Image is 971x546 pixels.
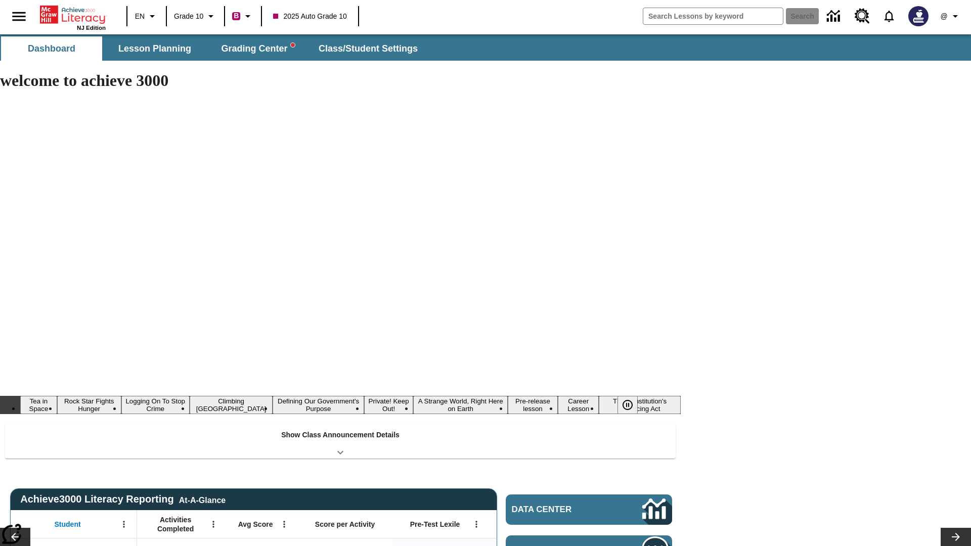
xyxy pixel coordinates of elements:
div: Home [40,4,106,31]
span: Student [55,520,81,529]
span: EN [135,11,145,22]
span: Dashboard [28,43,75,55]
span: Achieve3000 Literacy Reporting [20,493,226,505]
button: Lesson Planning [104,36,205,61]
button: Slide 8 Pre-release lesson [508,396,558,414]
button: Slide 6 Private! Keep Out! [364,396,414,414]
input: search field [643,8,783,24]
button: Language: EN, Select a language [130,7,163,25]
button: Lesson carousel, Next [941,528,971,546]
button: Slide 2 Rock Star Fights Hunger [57,396,121,414]
div: Show Class Announcement Details [5,424,676,459]
button: Class/Student Settings [311,36,426,61]
span: Grade 10 [174,11,203,22]
a: Data Center [821,3,849,30]
button: Slide 4 Climbing Mount Tai [190,396,273,414]
a: Notifications [876,3,902,29]
span: 2025 Auto Grade 10 [273,11,346,22]
a: Data Center [506,494,672,525]
button: Slide 1 Tea in Space [20,396,57,414]
a: Resource Center, Will open in new tab [849,3,876,30]
button: Slide 5 Defining Our Government's Purpose [273,396,364,414]
span: Score per Activity [315,520,375,529]
button: Boost Class color is violet red. Change class color [228,7,258,25]
button: Grade: Grade 10, Select a grade [170,7,221,25]
button: Dashboard [1,36,102,61]
button: Open Menu [206,517,221,532]
button: Select a new avatar [902,3,935,29]
button: Open Menu [116,517,131,532]
button: Profile/Settings [935,7,967,25]
span: B [234,10,239,22]
div: Pause [617,396,648,414]
span: Activities Completed [142,515,209,533]
div: At-A-Glance [179,494,226,505]
p: Show Class Announcement Details [281,430,400,440]
span: Pre-Test Lexile [410,520,460,529]
span: Data Center [512,505,607,515]
span: Lesson Planning [118,43,191,55]
svg: writing assistant alert [291,43,295,47]
button: Open Menu [277,517,292,532]
span: Class/Student Settings [319,43,418,55]
button: Slide 10 The Constitution's Balancing Act [599,396,681,414]
button: Slide 7 A Strange World, Right Here on Earth [413,396,507,414]
span: NJ Edition [77,25,106,31]
button: Open side menu [4,2,34,31]
button: Open Menu [469,517,484,532]
img: Avatar [908,6,929,26]
button: Pause [617,396,638,414]
span: @ [940,11,947,22]
button: Slide 9 Career Lesson [558,396,599,414]
button: Grading Center [207,36,308,61]
a: Home [40,5,106,25]
button: Slide 3 Logging On To Stop Crime [121,396,190,414]
span: Grading Center [221,43,294,55]
span: Avg Score [238,520,273,529]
